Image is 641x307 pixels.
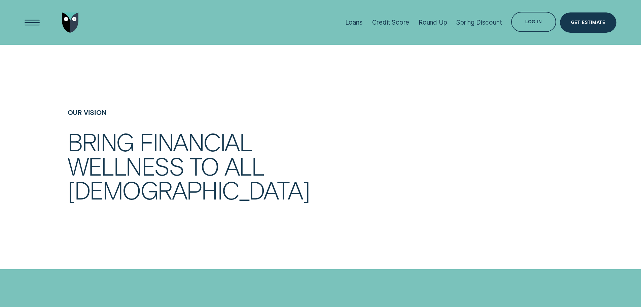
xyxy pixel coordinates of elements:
h2: Bring financial wellness to all Australians [68,130,360,202]
img: Wisr [62,12,79,33]
a: Get Estimate [560,12,616,33]
div: Loans [345,19,363,26]
div: Credit Score [372,19,409,26]
h4: Our Vision [68,109,360,116]
div: Round Up [419,19,447,26]
button: Log in [511,12,556,32]
div: Spring Discount [456,19,502,26]
button: Open Menu [22,12,42,33]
